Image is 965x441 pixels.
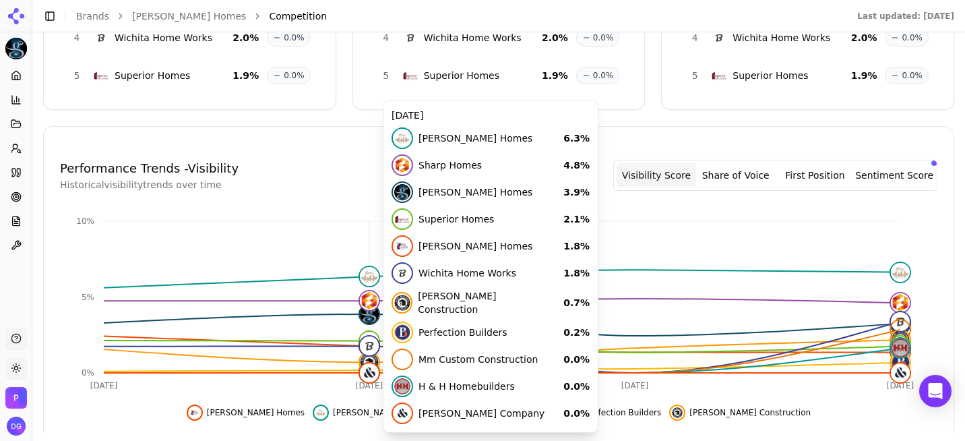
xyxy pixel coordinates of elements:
[360,305,379,324] img: paul gray homes
[687,31,703,45] span: 4
[851,69,877,82] span: 1.9 %
[356,381,383,390] tspan: [DATE]
[439,405,557,421] button: Hide paul gray homes data
[69,31,85,45] span: 4
[5,387,27,409] button: Open organization switcher
[360,332,379,351] img: superior homes
[593,70,614,81] span: 0.0%
[189,407,200,418] img: bob cook homes
[711,67,727,84] img: Superior Homes
[857,11,954,22] div: Last updated: [DATE]
[854,163,934,187] button: Sentiment Score
[284,32,305,43] span: 0.0%
[542,69,568,82] span: 1.9 %
[76,9,830,23] nav: breadcrumb
[60,159,239,178] h4: Performance Trends - Visibility
[360,336,379,355] img: wichita home works
[621,381,649,390] tspan: [DATE]
[565,405,661,421] button: Hide perfection builders data
[360,267,379,286] img: nies homes
[76,216,94,226] tspan: 10%
[333,407,431,418] span: [PERSON_NAME] Homes
[891,312,910,331] img: wichita home works
[76,11,109,22] a: Brands
[733,31,830,45] span: Wichita Home Works
[69,69,85,82] span: 5
[207,407,305,418] span: [PERSON_NAME] Homes
[232,69,259,82] span: 1.9 %
[7,417,26,436] img: Denise Gray
[402,67,418,84] img: Superior Homes
[82,293,94,302] tspan: 5%
[891,339,910,357] img: h & h homebuilders
[5,387,27,409] img: Paul Gray Homes
[132,9,246,23] a: [PERSON_NAME] Homes
[851,31,877,45] span: 2.0 %
[232,31,259,45] span: 2.0 %
[593,32,614,43] span: 0.0%
[5,38,27,59] img: Paul Gray Homes
[711,30,727,46] img: Wichita Home Works
[269,9,327,23] span: Competition
[424,69,499,82] span: Superior Homes
[585,407,661,418] span: Perfection Builders
[567,407,578,418] img: perfection builders
[542,31,568,45] span: 2.0 %
[669,405,811,421] button: Hide robl construction data
[360,363,379,382] img: baalman company
[459,407,557,418] span: [PERSON_NAME] Homes
[313,405,431,421] button: Hide nies homes data
[891,293,910,312] img: sharp homes
[891,320,910,339] img: mm custom construction
[93,67,109,84] img: Superior Homes
[82,368,94,378] tspan: 0%
[696,163,776,187] button: Share of Voice
[887,381,914,390] tspan: [DATE]
[60,178,239,192] p: Historical visibility trends over time
[689,407,811,418] span: [PERSON_NAME] Construction
[441,407,452,418] img: paul gray homes
[90,381,118,390] tspan: [DATE]
[891,263,910,282] img: nies homes
[672,407,683,418] img: robl construction
[919,375,952,407] div: Open Intercom Messenger
[93,30,109,46] img: Wichita Home Works
[402,30,418,46] img: Wichita Home Works
[5,38,27,59] button: Current brand: Paul Gray Homes
[115,31,212,45] span: Wichita Home Works
[902,32,923,43] span: 0.0%
[378,31,394,45] span: 4
[733,69,808,82] span: Superior Homes
[617,163,696,187] button: Visibility Score
[424,31,522,45] span: Wichita Home Works
[891,363,910,382] img: baalman company
[315,407,326,418] img: nies homes
[687,69,703,82] span: 5
[378,69,394,82] span: 5
[776,163,855,187] button: First Position
[360,291,379,310] img: sharp homes
[284,70,305,81] span: 0.0%
[7,417,26,436] button: Open user button
[187,405,305,421] button: Hide bob cook homes data
[115,69,190,82] span: Superior Homes
[902,70,923,81] span: 0.0%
